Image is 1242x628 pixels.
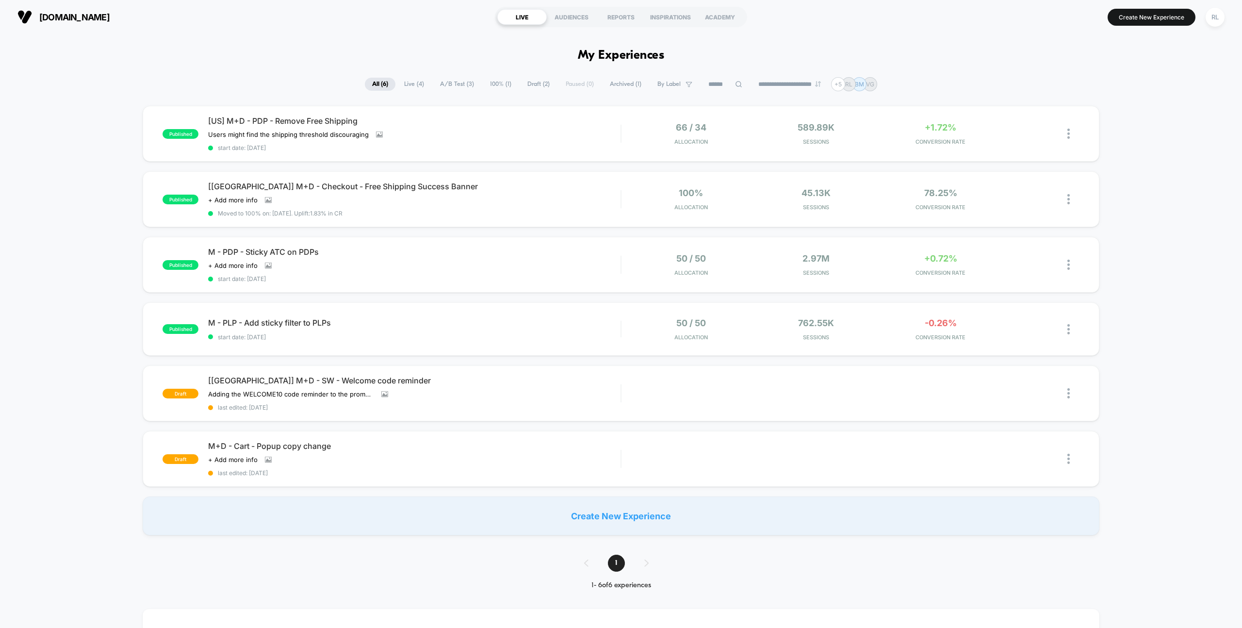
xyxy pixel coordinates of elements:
[679,188,703,198] span: 100%
[208,196,258,204] span: + Add more info
[831,77,845,91] div: + 5
[603,78,649,91] span: Archived ( 1 )
[365,78,395,91] span: All ( 6 )
[208,456,258,463] span: + Add more info
[1067,454,1070,464] img: close
[497,9,547,25] div: LIVE
[15,9,113,25] button: [DOMAIN_NAME]
[208,247,621,257] span: M - PDP - Sticky ATC on PDPs
[143,496,1099,535] div: Create New Experience
[855,81,864,88] p: BM
[520,78,557,91] span: Draft ( 2 )
[925,122,956,132] span: +1.72%
[1067,388,1070,398] img: close
[218,210,343,217] span: Moved to 100% on: [DATE] . Uplift: 1.83% in CR
[163,260,198,270] span: published
[208,131,369,138] span: Users might find the shipping threshold discouraging
[845,81,852,88] p: RL
[163,389,198,398] span: draft
[657,81,681,88] span: By Label
[676,253,706,264] span: 50 / 50
[163,195,198,204] span: published
[163,129,198,139] span: published
[1067,129,1070,139] img: close
[208,469,621,477] span: last edited: [DATE]
[674,204,708,211] span: Allocation
[578,49,665,63] h1: My Experiences
[208,182,621,191] span: [[GEOGRAPHIC_DATA]] M+D - Checkout - Free Shipping Success Banner
[925,318,957,328] span: -0.26%
[208,441,621,451] span: M+D - Cart - Popup copy change
[1067,324,1070,334] img: close
[39,12,110,22] span: [DOMAIN_NAME]
[208,144,621,151] span: start date: [DATE]
[433,78,481,91] span: A/B Test ( 3 )
[596,9,646,25] div: REPORTS
[815,81,821,87] img: end
[756,138,876,145] span: Sessions
[676,122,706,132] span: 66 / 34
[674,334,708,341] span: Allocation
[547,9,596,25] div: AUDIENCES
[17,10,32,24] img: Visually logo
[924,188,957,198] span: 78.25%
[208,318,621,328] span: M - PLP - Add sticky filter to PLPs
[646,9,695,25] div: INSPIRATIONS
[208,376,621,385] span: [[GEOGRAPHIC_DATA]] M+D - SW - Welcome code reminder
[163,324,198,334] span: published
[163,454,198,464] span: draft
[674,269,708,276] span: Allocation
[798,122,834,132] span: 589.89k
[208,404,621,411] span: last edited: [DATE]
[1108,9,1195,26] button: Create New Experience
[208,275,621,282] span: start date: [DATE]
[881,138,1000,145] span: CONVERSION RATE
[924,253,957,264] span: +0.72%
[756,269,876,276] span: Sessions
[208,333,621,341] span: start date: [DATE]
[608,555,625,572] span: 1
[798,318,834,328] span: 762.55k
[802,253,830,264] span: 2.97M
[881,204,1000,211] span: CONVERSION RATE
[1067,260,1070,270] img: close
[756,334,876,341] span: Sessions
[208,390,374,398] span: Adding the WELCOME10 code reminder to the promo bar, for new subscribers
[208,116,621,126] span: [US] M+D - PDP - Remove Free Shipping
[676,318,706,328] span: 50 / 50
[1206,8,1225,27] div: RL
[801,188,831,198] span: 45.13k
[881,269,1000,276] span: CONVERSION RATE
[866,81,874,88] p: VG
[574,581,668,590] div: 1 - 6 of 6 experiences
[1067,194,1070,204] img: close
[397,78,431,91] span: Live ( 4 )
[881,334,1000,341] span: CONVERSION RATE
[483,78,519,91] span: 100% ( 1 )
[674,138,708,145] span: Allocation
[756,204,876,211] span: Sessions
[1203,7,1227,27] button: RL
[208,262,258,269] span: + Add more info
[695,9,745,25] div: ACADEMY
